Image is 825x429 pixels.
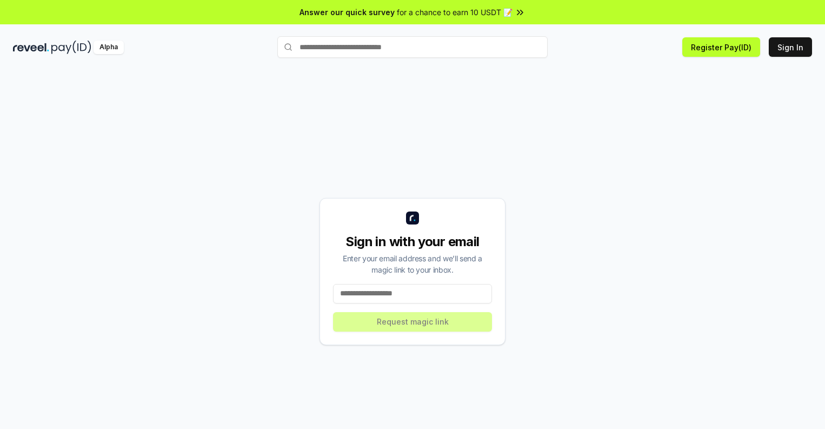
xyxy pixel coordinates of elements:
img: logo_small [406,212,419,225]
img: reveel_dark [13,41,49,54]
div: Sign in with your email [333,233,492,250]
span: Answer our quick survey [300,6,395,18]
div: Alpha [94,41,124,54]
button: Sign In [769,37,812,57]
img: pay_id [51,41,91,54]
span: for a chance to earn 10 USDT 📝 [397,6,513,18]
button: Register Pay(ID) [682,37,760,57]
div: Enter your email address and we’ll send a magic link to your inbox. [333,253,492,275]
